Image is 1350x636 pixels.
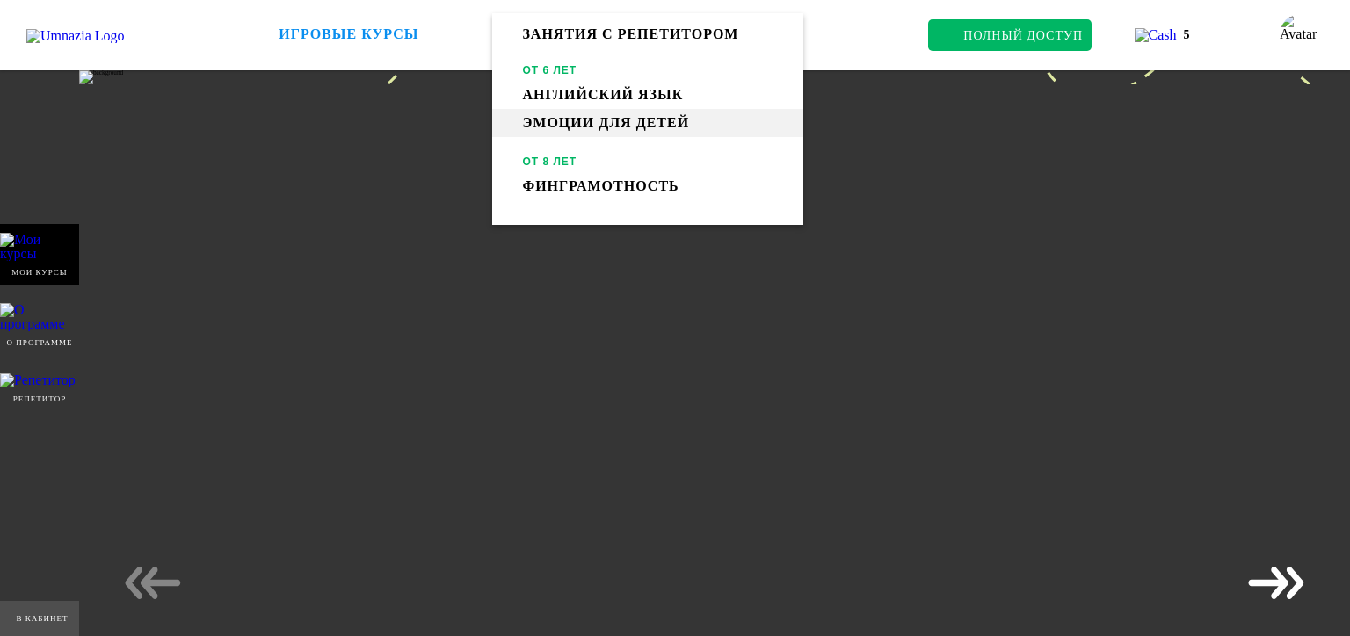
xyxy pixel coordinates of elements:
[1280,13,1324,41] img: Avatar
[279,26,418,41] span: Игровые курсы
[928,19,1092,51] a: Полный доступ
[26,29,125,43] img: Umnazia Logo
[1127,28,1197,42] a: 5
[1184,29,1190,41] span: 5
[492,81,803,109] a: Английский язык
[492,109,803,137] a: Эмоции для детей
[522,26,738,41] span: Занятия с репетитором
[492,172,803,200] a: Финграмотность
[1223,24,1256,47] a: Все сообщения
[522,156,577,167] span: От 8 лет
[522,65,577,76] span: От 6 лет
[1135,28,1177,42] img: Cash
[26,27,125,42] a: На главную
